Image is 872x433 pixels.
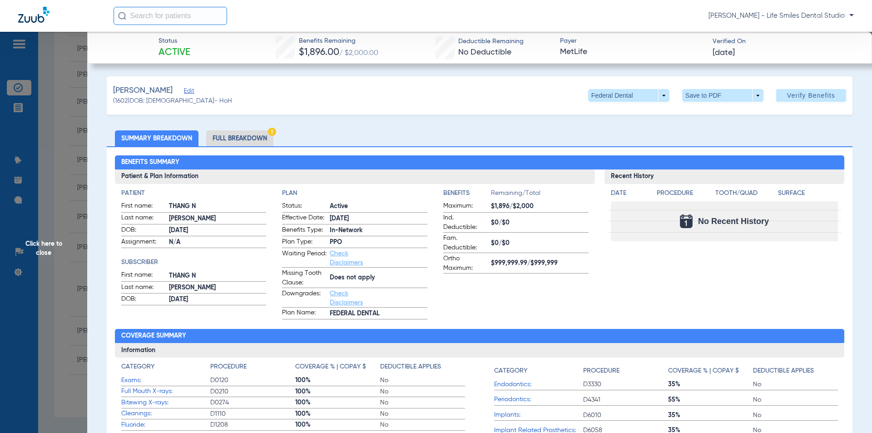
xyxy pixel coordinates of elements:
span: [PERSON_NAME] [169,283,267,293]
span: Edit [184,88,192,96]
button: Save to PDF [682,89,763,102]
span: No [753,380,838,389]
h2: Coverage Summary [115,329,845,343]
span: D6010 [583,411,668,420]
span: No Deductible [458,48,511,56]
span: No [380,376,465,385]
app-breakdown-title: Deductible Applies [380,362,465,375]
span: THANG N [169,271,267,281]
span: Bitewing X-rays: [121,398,210,408]
h4: Subscriber [121,258,267,267]
app-breakdown-title: Deductible Applies [753,362,838,379]
span: Fam. Deductible: [443,234,488,253]
app-breakdown-title: Coverage % | Copay $ [295,362,380,375]
span: Remaining/Total [491,189,589,201]
span: Assignment: [121,237,166,248]
span: [DATE] [330,214,427,224]
span: Plan Type: [282,237,327,248]
app-breakdown-title: Coverage % | Copay $ [668,362,753,379]
span: FEDERAL DENTAL [330,309,427,319]
h4: Procedure [210,362,247,372]
span: Full Mouth X-rays: [121,387,210,396]
span: DOB: [121,294,166,305]
button: Verify Benefits [776,89,846,102]
span: 100% [295,387,380,396]
span: In-Network [330,226,427,235]
span: Downgrades: [282,289,327,307]
h4: Surface [778,189,838,198]
h3: Information [115,343,845,358]
h4: Benefits [443,189,491,198]
button: Federal Dental [588,89,669,102]
span: D0210 [210,387,295,396]
app-breakdown-title: Date [611,189,649,201]
span: 35% [668,380,753,389]
input: Search for patients [114,7,227,25]
span: Verified On [713,37,857,46]
span: No [753,395,838,404]
span: Periodontics: [494,395,583,404]
span: Benefits Remaining [299,36,378,46]
span: (1602) DOB: [DEMOGRAPHIC_DATA] - HoH [113,96,232,106]
img: Search Icon [118,12,126,20]
span: D4341 [583,395,668,404]
span: Effective Date: [282,213,327,224]
span: First name: [121,201,166,212]
a: Check Disclaimers [330,250,363,266]
span: D0120 [210,376,295,385]
span: No [380,420,465,429]
span: Benefits Type: [282,225,327,236]
span: DOB: [121,225,166,236]
span: 35% [668,411,753,420]
span: PPO [330,238,427,247]
h3: Recent History [604,169,845,184]
iframe: Chat Widget [827,389,872,433]
span: Implants: [494,410,583,420]
app-breakdown-title: Procedure [657,189,712,201]
span: $1,896/$2,000 [491,202,589,211]
span: $0/$0 [491,218,589,228]
span: THANG N [169,202,267,211]
span: No [380,409,465,418]
span: Endodontics: [494,380,583,389]
span: $999,999.99/$999,999 [491,259,589,268]
span: 100% [295,409,380,418]
span: Does not apply [330,273,427,283]
span: First name: [121,270,166,281]
h4: Plan [282,189,427,198]
span: No [753,411,838,420]
span: 55% [668,395,753,404]
span: Active [330,202,427,211]
app-breakdown-title: Category [121,362,210,375]
app-breakdown-title: Benefits [443,189,491,201]
h4: Procedure [657,189,712,198]
h4: Patient [121,189,267,198]
span: Status: [282,201,327,212]
img: Hazard [268,128,276,136]
span: 100% [295,376,380,385]
span: Cleanings: [121,409,210,418]
app-breakdown-title: Tooth/Quad [715,189,775,201]
span: MetLife [560,46,705,58]
li: Summary Breakdown [115,130,198,146]
span: D1208 [210,420,295,429]
span: Verify Benefits [787,92,835,99]
span: No [380,387,465,396]
img: Calendar [680,214,693,228]
span: D3330 [583,380,668,389]
span: 100% [295,420,380,429]
span: Status [159,36,190,46]
span: [PERSON_NAME] [169,214,267,224]
h4: Date [611,189,649,198]
span: Payer [560,36,705,46]
app-breakdown-title: Category [494,362,583,379]
h4: Category [121,362,154,372]
span: Active [159,46,190,59]
h4: Coverage % | Copay $ [295,362,366,372]
span: / $2,000.00 [339,50,378,57]
span: [DATE] [169,226,267,235]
